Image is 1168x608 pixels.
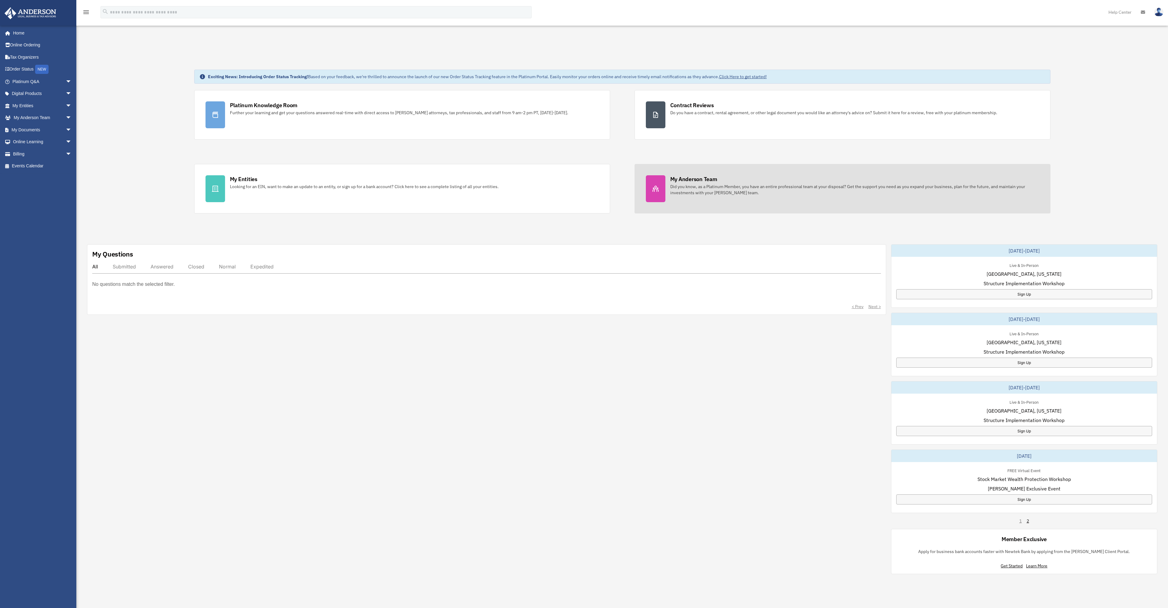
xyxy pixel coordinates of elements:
[66,100,78,112] span: arrow_drop_down
[988,485,1061,492] span: [PERSON_NAME] Exclusive Event
[4,51,81,63] a: Tax Organizers
[208,74,767,80] div: Based on your feedback, we're thrilled to announce the launch of our new Order Status Tracking fe...
[4,63,81,76] a: Order StatusNEW
[984,348,1064,355] span: Structure Implementation Workshop
[4,148,81,160] a: Billingarrow_drop_down
[151,264,173,270] div: Answered
[66,136,78,148] span: arrow_drop_down
[1002,467,1046,473] div: FREE Virtual Event
[1154,8,1163,16] img: User Pic
[113,264,136,270] div: Submitted
[92,264,98,270] div: All
[230,184,499,190] div: Looking for an EIN, want to make an update to an entity, or sign up for a bank account? Click her...
[230,110,568,116] div: Further your learning and get your questions answered real-time with direct access to [PERSON_NAM...
[230,101,298,109] div: Platinum Knowledge Room
[670,184,1039,196] div: Did you know, as a Platinum Member, you have an entire professional team at your disposal? Get th...
[4,100,81,112] a: My Entitiesarrow_drop_down
[987,407,1061,414] span: [GEOGRAPHIC_DATA], [US_STATE]
[66,88,78,100] span: arrow_drop_down
[4,160,81,172] a: Events Calendar
[1027,518,1029,524] a: 2
[66,112,78,124] span: arrow_drop_down
[896,426,1152,436] a: Sign Up
[250,264,274,270] div: Expedited
[1005,399,1043,405] div: Live & In-Person
[188,264,204,270] div: Closed
[35,65,49,74] div: NEW
[1026,563,1047,569] a: Learn More
[194,90,610,140] a: Platinum Knowledge Room Further your learning and get your questions answered real-time with dire...
[670,175,717,183] div: My Anderson Team
[194,164,610,213] a: My Entities Looking for an EIN, want to make an update to an entity, or sign up for a bank accoun...
[4,39,81,51] a: Online Ordering
[4,27,78,39] a: Home
[219,264,236,270] div: Normal
[987,270,1061,278] span: [GEOGRAPHIC_DATA], [US_STATE]
[4,112,81,124] a: My Anderson Teamarrow_drop_down
[66,75,78,88] span: arrow_drop_down
[891,450,1157,462] div: [DATE]
[3,7,58,19] img: Anderson Advisors Platinum Portal
[1005,330,1043,337] div: Live & In-Person
[208,74,308,79] strong: Exciting News: Introducing Order Status Tracking!
[4,75,81,88] a: Platinum Q&Aarrow_drop_down
[4,88,81,100] a: Digital Productsarrow_drop_down
[4,136,81,148] a: Online Learningarrow_drop_down
[891,313,1157,325] div: [DATE]-[DATE]
[896,289,1152,299] a: Sign Up
[1002,535,1047,543] div: Member Exclusive
[92,280,175,289] p: No questions match the selected filter.
[66,148,78,160] span: arrow_drop_down
[635,90,1050,140] a: Contract Reviews Do you have a contract, rental agreement, or other legal document you would like...
[891,381,1157,394] div: [DATE]-[DATE]
[918,548,1130,555] p: Apply for business bank accounts faster with Newtek Bank by applying from the [PERSON_NAME] Clien...
[4,124,81,136] a: My Documentsarrow_drop_down
[102,8,109,15] i: search
[1005,262,1043,268] div: Live & In-Person
[1001,563,1025,569] a: Get Started
[896,494,1152,504] a: Sign Up
[896,358,1152,368] a: Sign Up
[670,101,714,109] div: Contract Reviews
[635,164,1050,213] a: My Anderson Team Did you know, as a Platinum Member, you have an entire professional team at your...
[82,11,90,16] a: menu
[82,9,90,16] i: menu
[670,110,997,116] div: Do you have a contract, rental agreement, or other legal document you would like an attorney's ad...
[230,175,257,183] div: My Entities
[987,339,1061,346] span: [GEOGRAPHIC_DATA], [US_STATE]
[891,245,1157,257] div: [DATE]-[DATE]
[984,417,1064,424] span: Structure Implementation Workshop
[66,124,78,136] span: arrow_drop_down
[92,249,133,259] div: My Questions
[719,74,767,79] a: Click Here to get started!
[984,280,1064,287] span: Structure Implementation Workshop
[977,475,1071,483] span: Stock Market Wealth Protection Workshop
